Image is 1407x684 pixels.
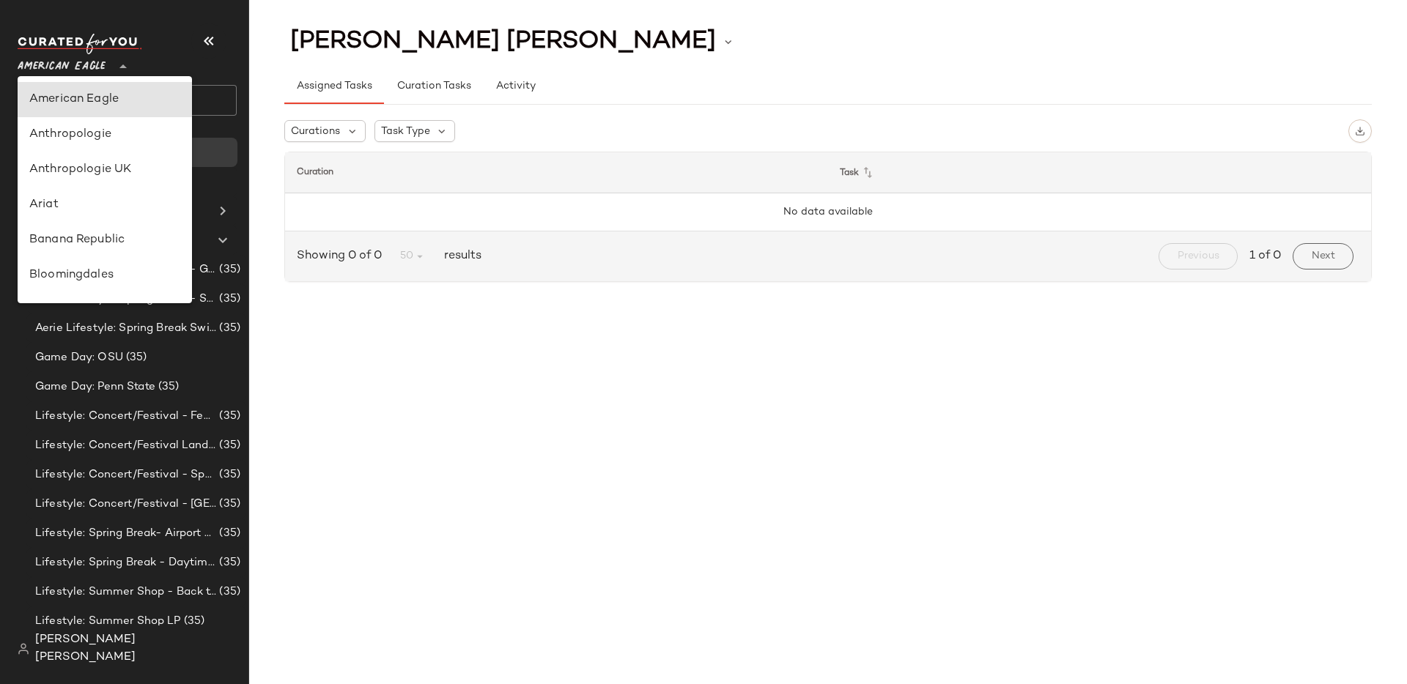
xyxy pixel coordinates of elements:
[103,232,128,249] span: (34)
[216,261,240,278] span: (35)
[47,144,105,161] span: Dashboard
[381,124,430,139] span: Task Type
[35,525,216,542] span: Lifestyle: Spring Break- Airport Style
[1355,126,1365,136] img: svg%3e
[181,613,205,630] span: (35)
[50,203,146,220] span: Global Clipboards
[23,145,38,160] img: svg%3e
[1311,250,1335,262] span: Next
[146,203,164,220] span: (0)
[438,248,481,265] span: results
[35,554,216,571] span: Lifestyle: Spring Break - Daytime Casual
[35,631,237,666] span: [PERSON_NAME] [PERSON_NAME]
[290,28,716,56] span: [PERSON_NAME] [PERSON_NAME]
[35,496,216,513] span: Lifestyle: Concert/Festival - [GEOGRAPHIC_DATA]
[50,232,103,249] span: Curations
[35,379,155,395] span: Game Day: Penn State
[291,124,340,139] span: Curations
[216,466,240,483] span: (35)
[216,584,240,601] span: (35)
[35,584,216,601] span: Lifestyle: Summer Shop - Back to School Essentials
[216,496,240,513] span: (35)
[396,81,470,92] span: Curation Tasks
[1293,243,1354,269] button: Next
[216,408,240,425] span: (35)
[18,34,142,54] img: cfy_white_logo.C9jOOHJF.svg
[18,50,106,76] span: American Eagle
[35,320,216,337] span: Aerie Lifestyle: Spring Break Swimsuits Landing Page
[296,81,372,92] span: Assigned Tasks
[216,554,240,571] span: (35)
[50,174,115,190] span: All Products
[18,643,29,655] img: svg%3e
[35,437,216,454] span: Lifestyle: Concert/Festival Landing Page
[35,261,216,278] span: Aerie Lifestyle: Spring Break - Girly/Femme
[155,379,180,395] span: (35)
[123,349,147,366] span: (35)
[297,248,388,265] span: Showing 0 of 0
[216,320,240,337] span: (35)
[285,152,828,193] th: Curation
[35,291,216,308] span: Aerie Lifestyle: Spring Break - Sporty
[495,81,536,92] span: Activity
[216,525,240,542] span: (35)
[35,466,216,483] span: Lifestyle: Concert/Festival - Sporty
[35,408,216,425] span: Lifestyle: Concert/Festival - Femme
[828,152,1371,193] th: Task
[35,613,181,630] span: Lifestyle: Summer Shop LP
[216,291,240,308] span: (35)
[35,349,123,366] span: Game Day: OSU
[1249,248,1281,265] span: 1 of 0
[285,193,1371,231] td: No data available
[216,437,240,454] span: (35)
